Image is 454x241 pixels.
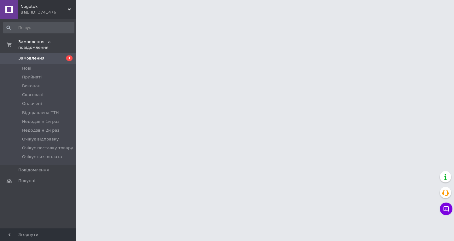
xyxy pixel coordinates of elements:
span: Прийняті [22,74,42,80]
span: Відправлена ТТН [22,110,59,116]
div: Ваш ID: 3741476 [20,9,76,15]
button: Чат з покупцем [440,203,452,215]
span: Недодзвін 2й раз [22,128,60,133]
span: Покупці [18,178,35,184]
span: Замовлення та повідомлення [18,39,76,50]
span: Виконані [22,83,42,89]
span: Nogotok [20,4,68,9]
span: Недодзвін 1й раз [22,119,60,124]
input: Пошук [3,22,74,33]
span: Оплачені [22,101,42,106]
span: Очікується оплата [22,154,62,160]
span: Скасовані [22,92,44,98]
span: Замовлення [18,55,44,61]
span: 1 [66,55,73,61]
span: Нові [22,66,31,71]
span: Повідомлення [18,167,49,173]
span: Очікує поставку товару [22,145,73,151]
span: Очікує відправку [22,136,59,142]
